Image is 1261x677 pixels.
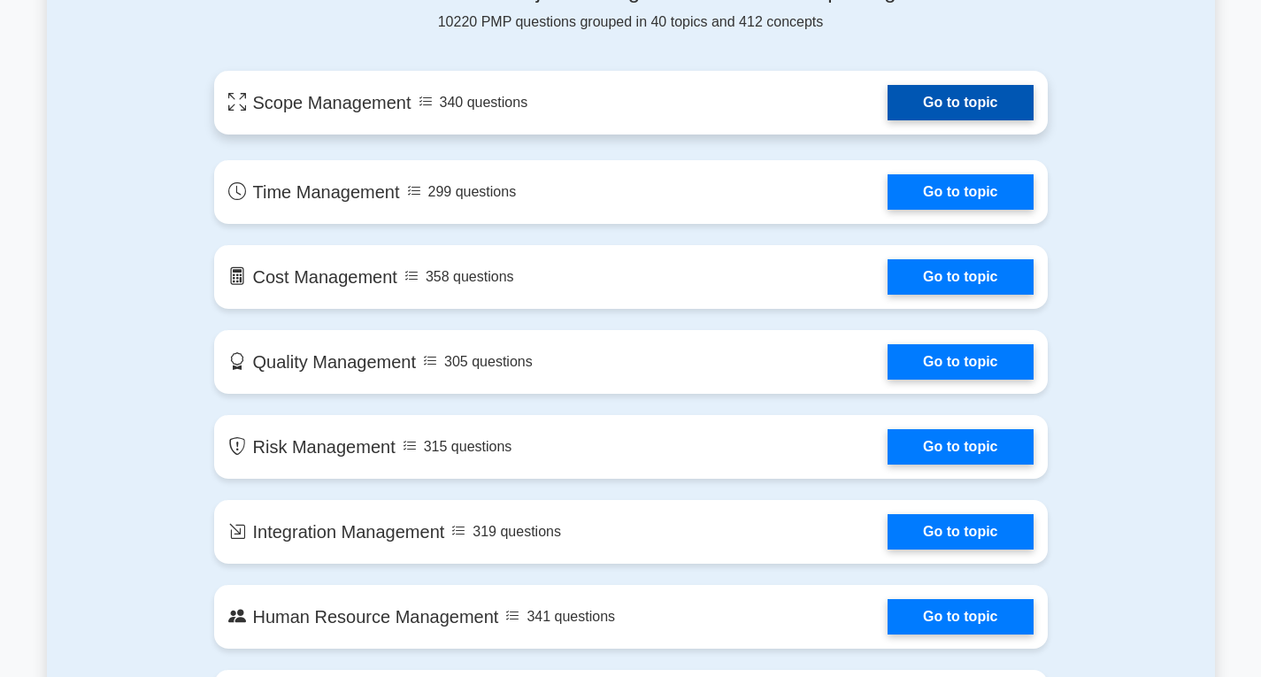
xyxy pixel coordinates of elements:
a: Go to topic [888,85,1033,120]
a: Go to topic [888,429,1033,465]
a: Go to topic [888,259,1033,295]
a: Go to topic [888,599,1033,635]
a: Go to topic [888,344,1033,380]
a: Go to topic [888,174,1033,210]
a: Go to topic [888,514,1033,550]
